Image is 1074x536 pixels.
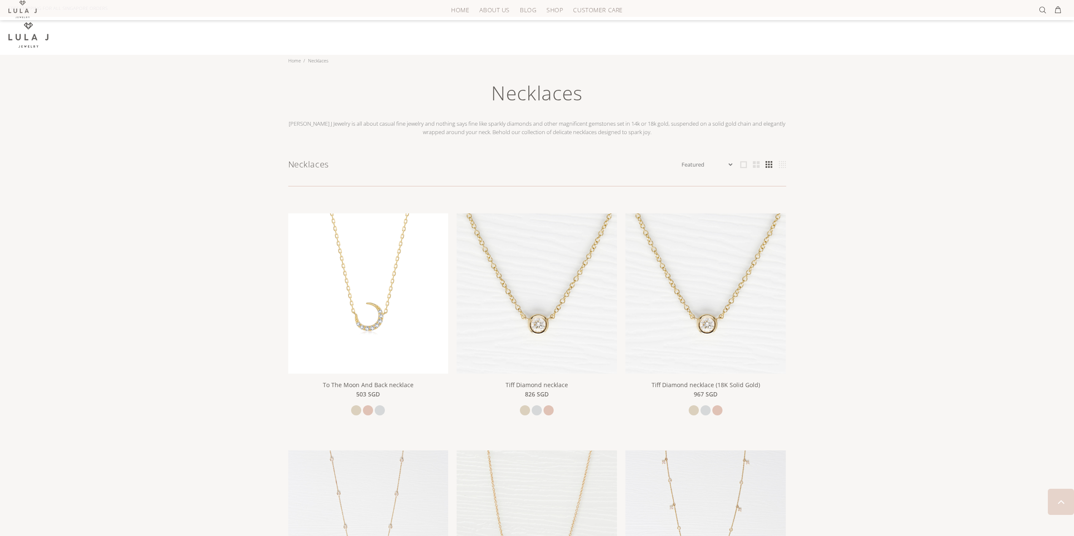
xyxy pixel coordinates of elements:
a: rose gold [363,405,373,415]
span: Customer Care [573,7,622,13]
a: white gold [532,405,542,415]
a: HOME [446,3,474,16]
a: rose gold [544,405,554,415]
span: About Us [479,7,509,13]
a: BACK TO TOP [1048,489,1074,515]
a: white gold [375,405,385,415]
a: Tiff Diamond necklace [457,289,617,296]
a: yellow gold [689,405,699,415]
p: [PERSON_NAME] J Jewelry is all about casual fine jewelry and nothing says fine like sparkly diamo... [284,119,790,136]
h1: Necklaces [288,158,680,171]
a: Fairy Lights necklace [625,526,786,533]
a: yellow gold [520,405,530,415]
a: Tiff Diamond necklace (18K Solid Gold) [652,381,760,389]
span: HOME [451,7,469,13]
span: Blog [520,7,536,13]
a: white gold [701,405,711,415]
a: Shop [541,3,568,16]
a: rose gold [712,405,722,415]
li: Necklaces [303,55,331,67]
a: Distance Diamond necklace [288,526,449,533]
a: Tiff Diamond necklace [506,381,568,389]
a: yellow gold [351,405,361,415]
a: Bar Diamond necklace [457,526,617,533]
a: To The Moon And Back necklace [323,381,414,389]
h1: Necklaces [284,80,790,113]
a: About Us [474,3,514,16]
span: 967 SGD [694,390,717,399]
span: 503 SGD [356,390,380,399]
a: Tiff Diamond necklace (18K Solid Gold) [625,289,786,296]
span: 826 SGD [525,390,549,399]
a: Customer Care [568,3,622,16]
a: Home [288,57,301,64]
span: Shop [546,7,563,13]
a: To The Moon And Back necklace [288,289,449,296]
a: Blog [515,3,541,16]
